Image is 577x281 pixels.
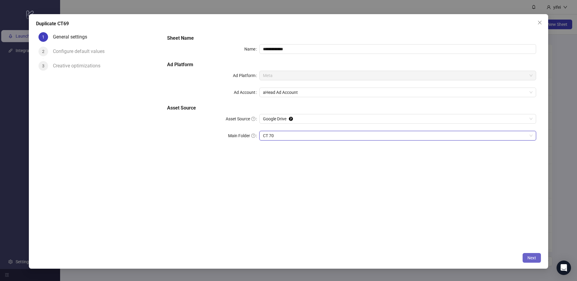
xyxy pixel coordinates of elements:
label: Main Folder [228,131,259,140]
span: question-circle [251,134,255,138]
span: 2 [42,49,44,54]
h5: Ad Platform [167,61,536,68]
span: close [537,20,542,25]
label: Asset Source [226,114,259,124]
label: Ad Account [234,88,259,97]
span: CT 70 [263,131,533,140]
span: 3 [42,63,44,68]
span: Meta [263,71,533,80]
div: Configure default values [53,47,109,56]
button: Next [523,253,541,263]
span: 1 [42,35,44,39]
span: question-circle [251,117,255,121]
button: Close [535,18,545,27]
div: General settings [53,32,92,42]
input: Name [259,44,536,54]
div: Tooltip anchor [288,116,294,122]
div: Duplicate CT69 [36,20,541,27]
span: Google Drive [263,114,533,123]
div: Creative optimizations [53,61,105,71]
span: Next [527,255,536,260]
label: Name [244,44,259,54]
h5: Sheet Name [167,35,536,42]
span: aHead Ad Account [263,88,533,97]
div: Open Intercom Messenger [557,261,571,275]
h5: Asset Source [167,104,536,112]
label: Ad Platform [233,71,259,80]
